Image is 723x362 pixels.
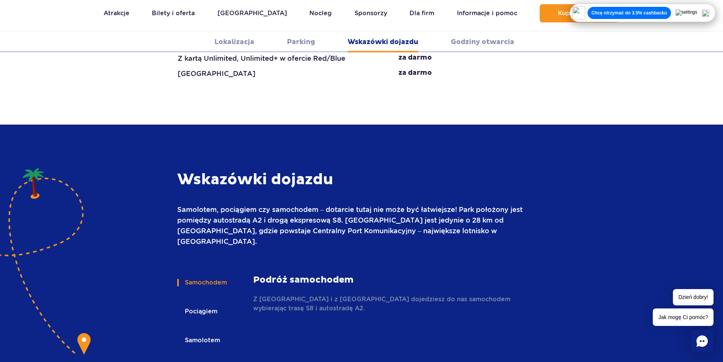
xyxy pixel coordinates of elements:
p: Z [GEOGRAPHIC_DATA] i z [GEOGRAPHIC_DATA] dojedziesz do nas samochodem wybierając trasę S8 i auto... [253,295,527,313]
button: Kup teraz [540,4,619,22]
div: [GEOGRAPHIC_DATA] [178,68,255,79]
strong: Podróż samochodem [253,274,527,286]
a: Nocleg [309,4,332,22]
a: Atrakcje [104,4,129,22]
button: Samolotem [177,332,227,349]
p: Samolotem, pociągiem czy samochodem – dotarcie tutaj nie może być łatwiejsze! Park położony jest ... [177,204,527,247]
span: Kup teraz [558,10,588,17]
a: Sponsorzy [354,4,387,22]
div: za darmo [399,68,432,79]
div: za darmo [399,53,432,64]
button: Samochodem [177,274,233,291]
a: Bilety i oferta [152,4,195,22]
div: Z kartą Unlimited, Unlimited+ w ofercie Red/Blue [178,53,345,64]
a: Wskazówki dojazdu [348,32,418,52]
h3: Wskazówki dojazdu [177,170,527,189]
span: Jak mogę Ci pomóc? [653,308,714,326]
a: Dla firm [410,4,434,22]
span: Dzień dobry! [673,289,714,305]
a: [GEOGRAPHIC_DATA] [217,4,287,22]
a: Informacje i pomoc [457,4,517,22]
a: Lokalizacja [214,32,254,52]
button: Pociągiem [177,303,224,320]
a: Parking [287,32,315,52]
a: Godziny otwarcia [451,32,514,52]
div: Chat [691,330,714,353]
